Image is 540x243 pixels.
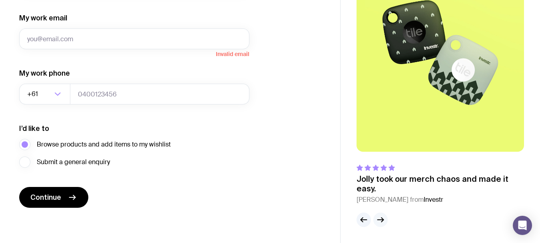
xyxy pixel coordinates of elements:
div: Open Intercom Messenger [513,216,532,235]
span: Browse products and add items to my wishlist [37,140,171,149]
cite: [PERSON_NAME] from [357,195,524,205]
label: I’d like to [19,124,49,133]
label: My work email [19,13,67,23]
input: Search for option [40,84,52,104]
span: Continue [30,193,61,202]
span: Investr [424,195,443,204]
input: you@email.com [19,28,249,49]
p: Jolly took our merch chaos and made it easy. [357,174,524,193]
span: +61 [27,84,40,104]
button: Continue [19,187,88,208]
input: 0400123456 [70,84,249,104]
div: Search for option [19,84,70,104]
span: Invalid email [19,49,249,57]
label: My work phone [19,68,70,78]
span: Submit a general enquiry [37,157,110,167]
